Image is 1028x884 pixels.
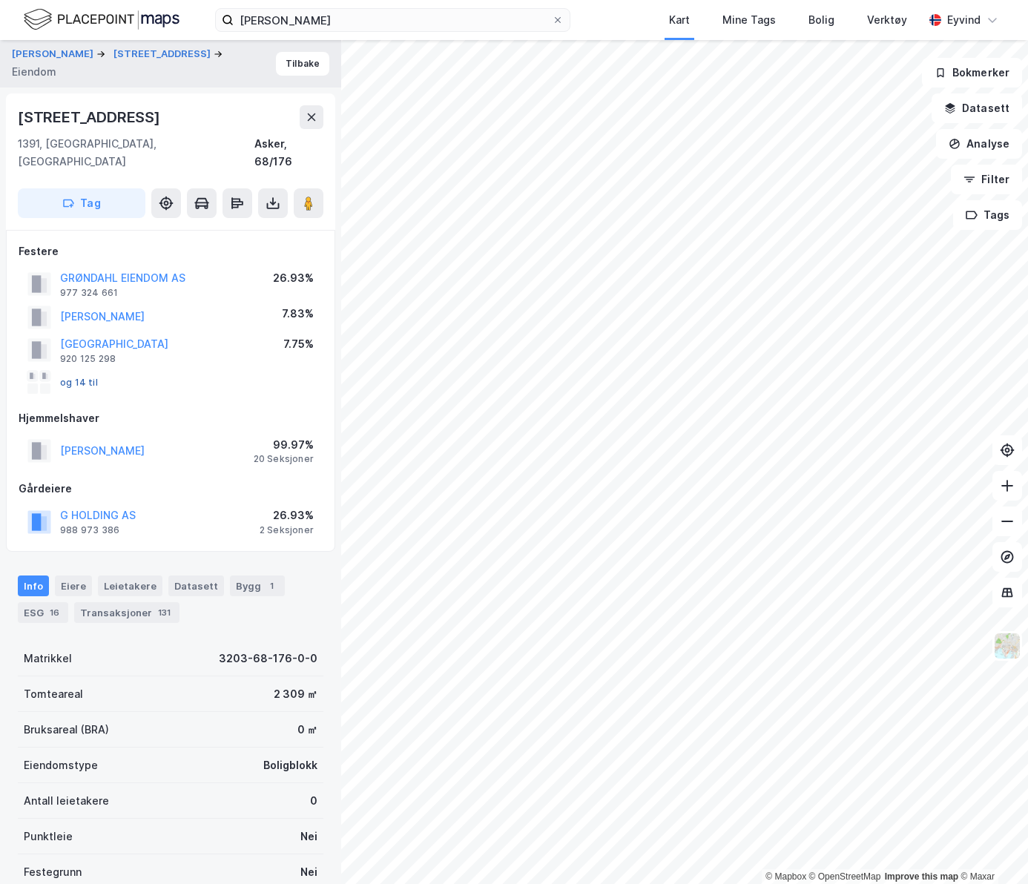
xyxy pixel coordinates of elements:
div: 20 Seksjoner [254,453,314,465]
div: Eiendom [12,63,56,81]
a: Mapbox [765,871,806,882]
div: Festere [19,243,323,260]
a: OpenStreetMap [809,871,881,882]
img: Z [993,632,1021,660]
div: [STREET_ADDRESS] [18,105,163,129]
div: Bolig [808,11,834,29]
div: Kontrollprogram for chat [954,813,1028,884]
button: Filter [951,165,1022,194]
div: Gårdeiere [19,480,323,498]
button: Bokmerker [922,58,1022,88]
div: 26.93% [273,269,314,287]
div: 99.97% [254,436,314,454]
div: 988 973 386 [60,524,119,536]
div: 16 [47,605,62,620]
div: Bruksareal (BRA) [24,721,109,739]
div: 920 125 298 [60,353,116,365]
button: Tags [953,200,1022,230]
div: Leietakere [98,575,162,596]
div: 1391, [GEOGRAPHIC_DATA], [GEOGRAPHIC_DATA] [18,135,254,171]
div: Datasett [168,575,224,596]
iframe: Chat Widget [954,813,1028,884]
div: 977 324 661 [60,287,118,299]
button: Tag [18,188,145,218]
div: Boligblokk [263,756,317,774]
div: Antall leietakere [24,792,109,810]
div: Info [18,575,49,596]
div: Asker, 68/176 [254,135,323,171]
a: Improve this map [885,871,958,882]
div: 7.75% [283,335,314,353]
div: Mine Tags [722,11,776,29]
div: Eiere [55,575,92,596]
div: 26.93% [260,507,314,524]
div: 2 309 ㎡ [274,685,317,703]
button: [STREET_ADDRESS] [113,47,214,62]
button: [PERSON_NAME] [12,47,96,62]
img: logo.f888ab2527a4732fd821a326f86c7f29.svg [24,7,179,33]
div: 7.83% [282,305,314,323]
div: Transaksjoner [74,602,179,623]
div: Hjemmelshaver [19,409,323,427]
div: Nei [300,828,317,845]
div: Punktleie [24,828,73,845]
div: Kart [669,11,690,29]
div: 1 [264,578,279,593]
div: 3203-68-176-0-0 [219,650,317,667]
div: 131 [155,605,174,620]
button: Tilbake [276,52,329,76]
div: Bygg [230,575,285,596]
button: Datasett [932,93,1022,123]
div: Matrikkel [24,650,72,667]
div: ESG [18,602,68,623]
input: Søk på adresse, matrikkel, gårdeiere, leietakere eller personer [234,9,552,31]
div: Tomteareal [24,685,83,703]
div: Eiendomstype [24,756,98,774]
div: 2 Seksjoner [260,524,314,536]
div: Nei [300,863,317,881]
button: Analyse [936,129,1022,159]
div: Festegrunn [24,863,82,881]
div: Eyvind [947,11,981,29]
div: 0 [310,792,317,810]
div: Verktøy [867,11,907,29]
div: 0 ㎡ [297,721,317,739]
